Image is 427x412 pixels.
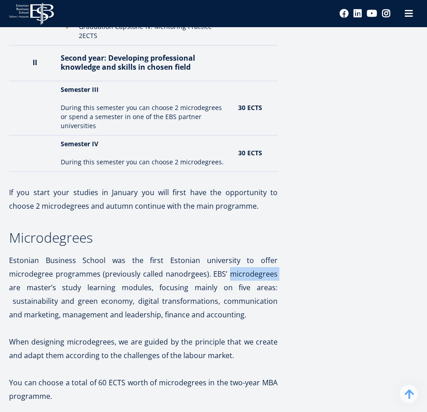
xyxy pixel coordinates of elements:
[61,85,99,94] strong: Semester III
[9,45,56,81] th: II
[61,158,229,167] p: During this semester you can choose 2 microdegrees.
[9,231,278,244] h3: Microdegrees
[10,138,49,146] span: Two-year MBA
[10,149,87,158] span: Technology Innovation MBA
[382,9,391,18] a: Instagram
[2,150,8,156] input: Technology Innovation MBA
[10,126,84,134] span: One-year MBA (in Estonian)
[205,0,234,9] span: Last Name
[61,103,229,130] p: During this semester you can choose 2 microdegrees or spend a semester in one of the EBS partner ...
[9,254,278,321] p: Estonian Business School was the first Estonian university to offer microdegree programmes (previ...
[2,126,8,132] input: One-year MBA (in Estonian)
[340,9,349,18] a: Facebook
[9,186,278,213] p: If you start your studies in January you will first have the opportunity to choose 2 microdegrees...
[2,138,8,144] input: Two-year MBA
[367,9,377,18] a: Youtube
[238,103,262,112] strong: 30 ECTS
[238,149,262,157] strong: 30 ECTS
[9,335,278,362] p: When designing microdegrees, we are guided by the principle that we create and adapt them accordi...
[9,376,278,403] p: You can choose a total of 60 ECTS worth of microdegrees in the two-year MBA programme.
[61,22,229,40] li: Graduation Capstone IV: Mentoring Practice 2ECTS
[353,9,362,18] a: Linkedin
[56,45,233,81] th: Second year: Developing professional knowledge and skills in chosen field
[61,139,98,148] strong: Semester IV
